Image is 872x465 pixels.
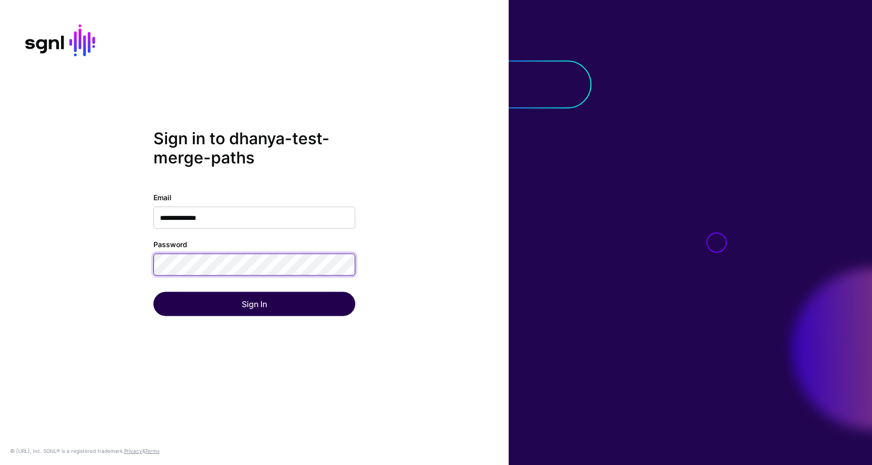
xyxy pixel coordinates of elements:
a: Privacy [124,448,142,454]
label: Email [153,192,172,202]
label: Password [153,239,187,249]
div: © [URL], Inc. SGNL® is a registered trademark. & [10,447,159,455]
a: Terms [145,448,159,454]
button: Sign In [153,292,355,316]
h2: Sign in to dhanya-test-merge-paths [153,129,355,168]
